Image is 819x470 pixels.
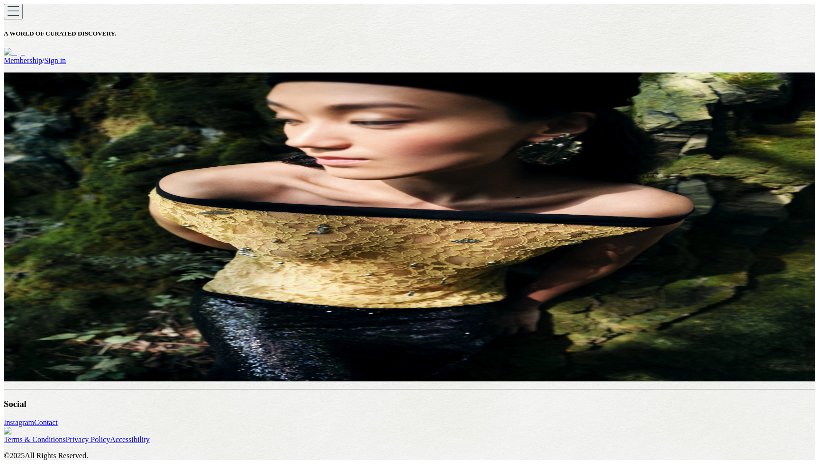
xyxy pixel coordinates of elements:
[42,56,44,64] span: /
[4,418,34,426] a: Instagram
[110,435,150,443] a: Accessibility
[4,48,25,56] img: logo
[44,56,66,64] a: Sign in
[4,452,815,460] p: © 2025 All Rights Reserved.
[4,399,815,409] h3: Social
[4,30,815,37] h5: A WORLD OF CURATED DISCOVERY.
[4,56,42,64] a: Membership
[34,418,58,426] a: Contact
[4,72,815,381] img: background
[65,435,110,443] a: Privacy Policy
[4,435,65,443] a: Terms & Conditions
[4,427,25,435] img: logo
